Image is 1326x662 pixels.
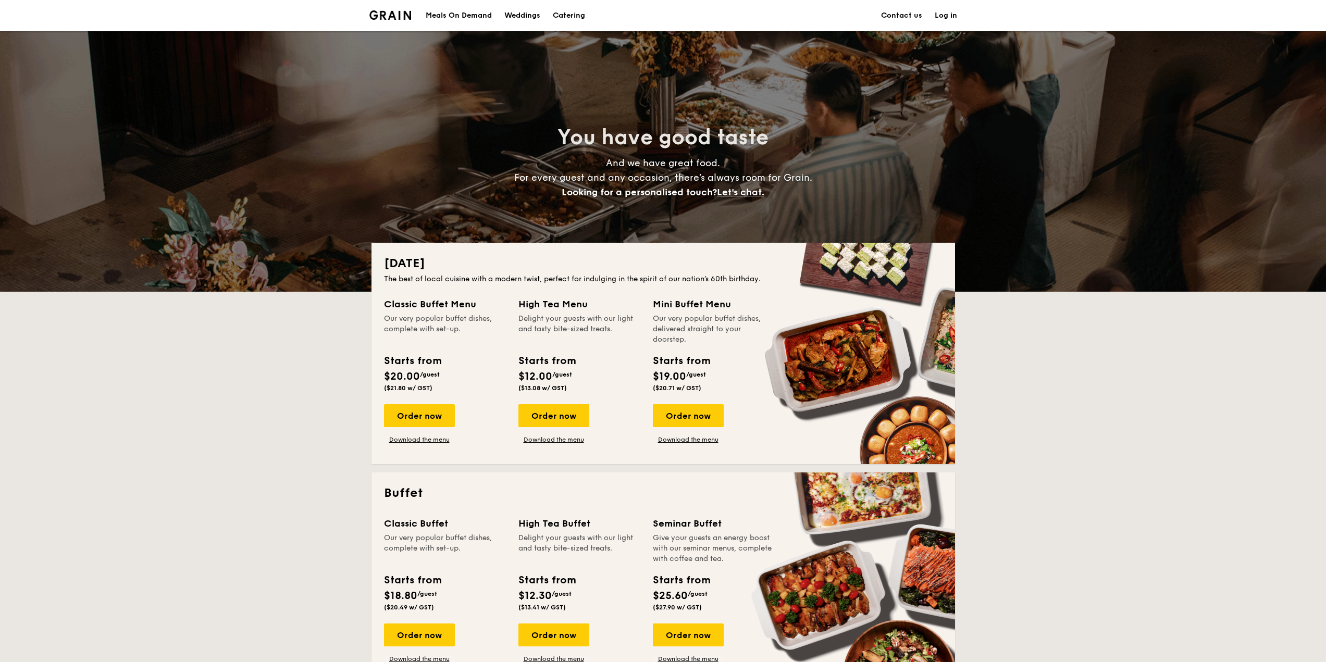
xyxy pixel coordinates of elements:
div: Starts from [653,353,710,369]
span: ($21.80 w/ GST) [384,384,432,392]
span: Let's chat. [717,186,764,198]
a: Download the menu [653,435,724,444]
div: Order now [653,623,724,646]
span: $25.60 [653,590,688,602]
div: Our very popular buffet dishes, complete with set-up. [384,314,506,345]
span: $12.30 [518,590,552,602]
div: Mini Buffet Menu [653,297,775,311]
img: Grain [369,10,412,20]
span: /guest [552,590,572,597]
div: Our very popular buffet dishes, complete with set-up. [384,533,506,564]
span: /guest [417,590,437,597]
span: ($13.41 w/ GST) [518,604,566,611]
div: Starts from [518,572,575,588]
div: Our very popular buffet dishes, delivered straight to your doorstep. [653,314,775,345]
div: Delight your guests with our light and tasty bite-sized treats. [518,533,640,564]
span: /guest [686,371,706,378]
span: ($13.08 w/ GST) [518,384,567,392]
span: $20.00 [384,370,420,383]
div: Starts from [518,353,575,369]
span: ($20.71 w/ GST) [653,384,701,392]
div: High Tea Menu [518,297,640,311]
div: Give your guests an energy boost with our seminar menus, complete with coffee and tea. [653,533,775,564]
h2: [DATE] [384,255,943,272]
div: Seminar Buffet [653,516,775,531]
div: Order now [384,404,455,427]
span: /guest [552,371,572,378]
span: $18.80 [384,590,417,602]
div: High Tea Buffet [518,516,640,531]
span: ($20.49 w/ GST) [384,604,434,611]
span: You have good taste [557,125,769,150]
div: Starts from [384,353,441,369]
div: Starts from [384,572,441,588]
span: /guest [688,590,708,597]
div: Order now [518,404,589,427]
div: Starts from [653,572,710,588]
h2: Buffet [384,485,943,502]
a: Logotype [369,10,412,20]
a: Download the menu [384,435,455,444]
div: Delight your guests with our light and tasty bite-sized treats. [518,314,640,345]
div: Order now [653,404,724,427]
div: Order now [518,623,589,646]
span: ($27.90 w/ GST) [653,604,702,611]
span: And we have great food. For every guest and any occasion, there’s always room for Grain. [514,157,812,198]
div: The best of local cuisine with a modern twist, perfect for indulging in the spirit of our nation’... [384,274,943,284]
div: Classic Buffet [384,516,506,531]
span: $19.00 [653,370,686,383]
a: Download the menu [518,435,589,444]
span: Looking for a personalised touch? [562,186,717,198]
div: Classic Buffet Menu [384,297,506,311]
span: $12.00 [518,370,552,383]
div: Order now [384,623,455,646]
span: /guest [420,371,440,378]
